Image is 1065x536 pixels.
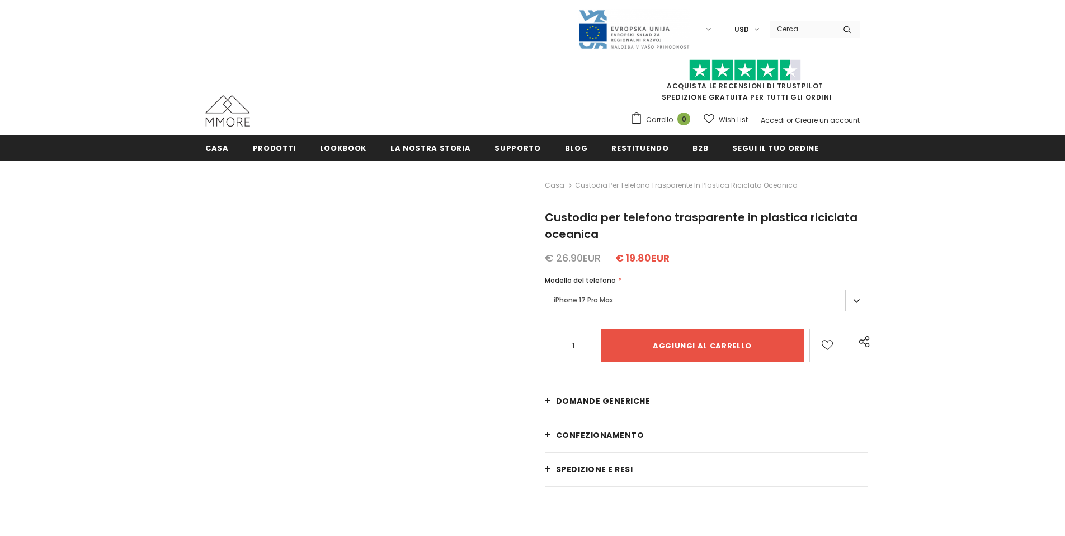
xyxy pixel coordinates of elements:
[253,135,296,160] a: Prodotti
[615,251,670,265] span: € 19.80EUR
[545,418,868,452] a: CONFEZIONAMENTO
[390,135,470,160] a: La nostra storia
[320,143,366,153] span: Lookbook
[732,135,818,160] a: Segui il tuo ordine
[677,113,690,125] span: 0
[556,395,651,407] span: Domande generiche
[770,21,835,37] input: Search Site
[611,143,668,153] span: Restituendo
[320,135,366,160] a: Lookbook
[575,179,798,192] span: Custodia per telefono trasparente in plastica riciclata oceanica
[734,24,749,35] span: USD
[545,453,868,486] a: Spedizione e resi
[205,135,229,160] a: Casa
[205,95,250,127] img: Casi MMORE
[565,143,588,153] span: Blog
[732,143,818,153] span: Segui il tuo ordine
[494,143,540,153] span: supporto
[692,135,708,160] a: B2B
[545,209,857,242] span: Custodia per telefono trasparente in plastica riciclata oceanica
[556,464,633,475] span: Spedizione e resi
[494,135,540,160] a: supporto
[795,115,860,125] a: Creare un account
[719,114,748,125] span: Wish List
[630,64,860,102] span: SPEDIZIONE GRATUITA PER TUTTI GLI ORDINI
[565,135,588,160] a: Blog
[611,135,668,160] a: Restituendo
[704,110,748,129] a: Wish List
[689,59,801,81] img: Fidati di Pilot Stars
[545,251,601,265] span: € 26.90EUR
[601,329,804,362] input: Aggiungi al carrello
[556,430,644,441] span: CONFEZIONAMENTO
[761,115,785,125] a: Accedi
[667,81,823,91] a: Acquista le recensioni di TrustPilot
[545,179,564,192] a: Casa
[578,9,690,50] img: Javni Razpis
[630,111,696,128] a: Carrello 0
[205,143,229,153] span: Casa
[545,290,868,311] label: iPhone 17 Pro Max
[390,143,470,153] span: La nostra storia
[545,276,616,285] span: Modello del telefono
[692,143,708,153] span: B2B
[578,24,690,34] a: Javni Razpis
[646,114,673,125] span: Carrello
[545,384,868,418] a: Domande generiche
[253,143,296,153] span: Prodotti
[786,115,793,125] span: or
